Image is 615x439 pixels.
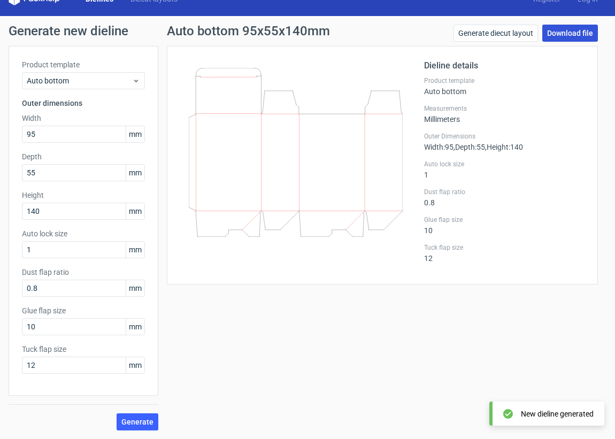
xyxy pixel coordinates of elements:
div: New dieline generated [521,409,594,419]
label: Height [22,190,145,201]
span: mm [126,280,144,296]
div: Millimeters [424,104,585,124]
label: Width [22,113,145,124]
label: Auto lock size [424,160,585,168]
span: Generate [121,418,153,426]
label: Dust flap ratio [424,188,585,196]
div: 1 [424,160,585,179]
div: 0.8 [424,188,585,207]
label: Product template [22,59,145,70]
h1: Generate new dieline [9,25,606,37]
label: Tuck flap size [22,344,145,355]
h1: Auto bottom 95x55x140mm [167,25,330,37]
label: Auto lock size [22,228,145,239]
span: mm [126,357,144,373]
span: , Depth : 55 [453,143,485,151]
div: Auto bottom [424,76,585,96]
a: Download file [542,25,598,42]
label: Dust flap ratio [22,267,145,278]
label: Depth [22,151,145,162]
span: mm [126,242,144,258]
label: Glue flap size [424,215,585,224]
label: Glue flap size [22,305,145,316]
label: Product template [424,76,585,85]
span: Width : 95 [424,143,453,151]
a: Generate diecut layout [453,25,538,42]
span: mm [126,203,144,219]
span: mm [126,126,144,142]
label: Measurements [424,104,585,113]
label: Tuck flap size [424,243,585,252]
span: mm [126,319,144,335]
div: 10 [424,215,585,235]
span: Auto bottom [27,75,132,86]
label: Outer Dimensions [424,132,585,141]
h2: Dieline details [424,59,585,72]
span: , Height : 140 [485,143,523,151]
div: 12 [424,243,585,263]
h3: Outer dimensions [22,98,145,109]
button: Generate [117,413,158,430]
span: mm [126,165,144,181]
